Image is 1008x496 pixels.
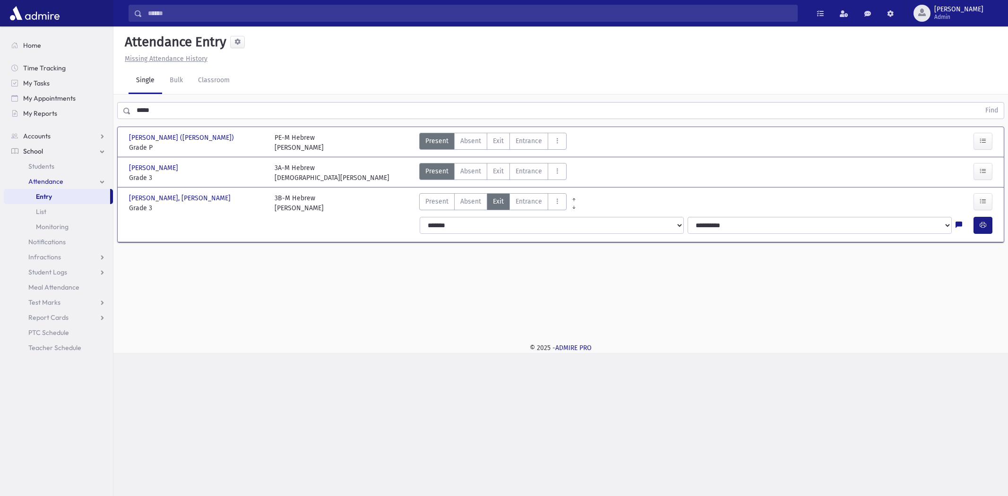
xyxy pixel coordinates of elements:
[4,106,113,121] a: My Reports
[23,79,50,87] span: My Tasks
[23,64,66,72] span: Time Tracking
[28,283,79,291] span: Meal Attendance
[28,253,61,261] span: Infractions
[36,207,46,216] span: List
[516,136,542,146] span: Entrance
[934,13,983,21] span: Admin
[980,103,1004,119] button: Find
[129,163,180,173] span: [PERSON_NAME]
[129,133,236,143] span: [PERSON_NAME] ([PERSON_NAME])
[23,147,43,155] span: School
[129,173,265,183] span: Grade 3
[125,55,207,63] u: Missing Attendance History
[425,136,448,146] span: Present
[4,38,113,53] a: Home
[28,328,69,337] span: PTC Schedule
[129,203,265,213] span: Grade 3
[4,310,113,325] a: Report Cards
[4,144,113,159] a: School
[129,143,265,153] span: Grade P
[4,295,113,310] a: Test Marks
[4,249,113,265] a: Infractions
[4,204,113,219] a: List
[28,343,81,352] span: Teacher Schedule
[275,193,324,213] div: 3B-M Hebrew [PERSON_NAME]
[275,133,324,153] div: PE-M Hebrew [PERSON_NAME]
[23,94,76,103] span: My Appointments
[4,234,113,249] a: Notifications
[4,189,110,204] a: Entry
[460,136,481,146] span: Absent
[4,174,113,189] a: Attendance
[425,197,448,206] span: Present
[4,325,113,340] a: PTC Schedule
[23,109,57,118] span: My Reports
[28,313,69,322] span: Report Cards
[23,132,51,140] span: Accounts
[8,4,62,23] img: AdmirePro
[419,193,567,213] div: AttTypes
[4,219,113,234] a: Monitoring
[28,298,60,307] span: Test Marks
[121,55,207,63] a: Missing Attendance History
[493,136,504,146] span: Exit
[419,163,567,183] div: AttTypes
[28,162,54,171] span: Students
[129,343,993,353] div: © 2025 -
[460,197,481,206] span: Absent
[190,68,237,94] a: Classroom
[555,344,592,352] a: ADMIRE PRO
[121,34,226,50] h5: Attendance Entry
[419,133,567,153] div: AttTypes
[4,265,113,280] a: Student Logs
[934,6,983,13] span: [PERSON_NAME]
[36,192,52,201] span: Entry
[4,340,113,355] a: Teacher Schedule
[28,177,63,186] span: Attendance
[23,41,41,50] span: Home
[493,166,504,176] span: Exit
[4,60,113,76] a: Time Tracking
[516,166,542,176] span: Entrance
[28,268,67,276] span: Student Logs
[162,68,190,94] a: Bulk
[460,166,481,176] span: Absent
[4,280,113,295] a: Meal Attendance
[425,166,448,176] span: Present
[4,159,113,174] a: Students
[275,163,389,183] div: 3A-M Hebrew [DEMOGRAPHIC_DATA][PERSON_NAME]
[4,128,113,144] a: Accounts
[36,222,69,231] span: Monitoring
[129,68,162,94] a: Single
[142,5,797,22] input: Search
[129,193,233,203] span: [PERSON_NAME], [PERSON_NAME]
[28,238,66,246] span: Notifications
[516,197,542,206] span: Entrance
[4,91,113,106] a: My Appointments
[4,76,113,91] a: My Tasks
[493,197,504,206] span: Exit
